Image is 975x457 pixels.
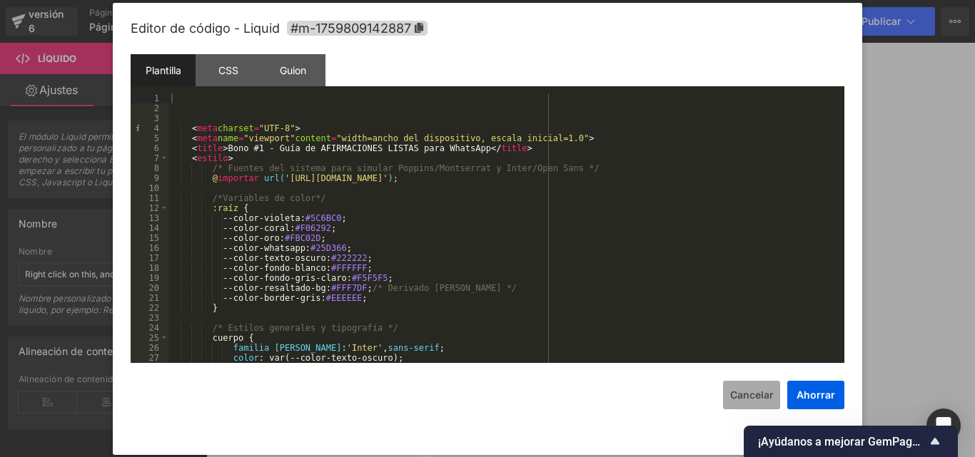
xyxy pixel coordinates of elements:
font: Editor de código - Liquid [131,21,280,36]
font: Guion [280,64,306,76]
font: 15 [149,233,159,243]
font: 11 [149,193,159,203]
font: 13 [149,213,159,223]
font: #m-1759809142887 [291,21,411,36]
font: 5 [154,133,159,143]
font: 26 [149,343,159,353]
font: 3 [154,113,159,123]
font: 25 [149,333,159,343]
button: Cancelar [723,381,780,409]
font: Cancelar [730,389,774,401]
font: CSS [218,64,238,76]
font: 19 [149,273,159,283]
font: 8 [154,163,159,173]
font: 14 [149,223,159,233]
font: 27 [149,353,159,363]
font: 17 [149,253,159,263]
font: 24 [149,323,159,333]
font: 6 [154,143,159,153]
font: 9 [154,173,159,183]
span: Haga clic para copiar [287,21,428,36]
button: Ahorrar [787,381,844,409]
font: 12 [149,203,159,213]
font: ¡Ayúdanos a mejorar GemPages! [758,435,927,448]
font: 22 [149,303,159,313]
font: 4 [154,123,159,133]
font: 16 [149,243,159,253]
button: Mostrar encuesta - ¡Ayúdanos a mejorar GemPages! [758,433,944,450]
font: 23 [149,313,159,323]
font: Plantilla [146,64,181,76]
div: Abrir Intercom Messenger [926,409,961,443]
font: 10 [149,183,159,193]
font: 7 [154,153,159,163]
font: 1 [154,93,159,103]
font: 2 [154,103,159,113]
font: Ahorrar [797,389,835,401]
font: 21 [149,293,159,303]
font: 18 [149,263,159,273]
font: 20 [149,283,159,293]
